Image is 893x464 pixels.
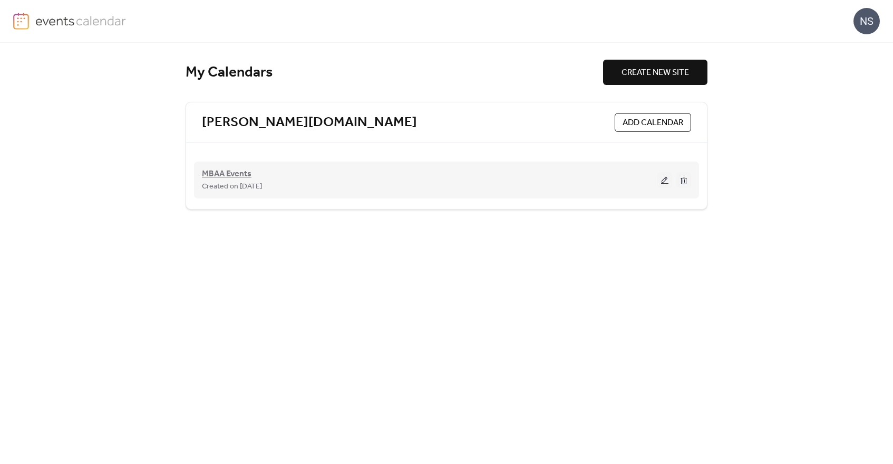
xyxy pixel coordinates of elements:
span: ADD CALENDAR [623,117,683,129]
a: MBAA Events [202,171,251,177]
button: ADD CALENDAR [615,113,691,132]
div: NS [853,8,880,34]
a: [PERSON_NAME][DOMAIN_NAME] [202,114,417,131]
div: My Calendars [186,63,603,82]
img: logo-type [35,13,127,29]
button: CREATE NEW SITE [603,60,707,85]
span: Created on [DATE] [202,181,262,193]
img: logo [13,13,29,30]
span: MBAA Events [202,168,251,181]
span: CREATE NEW SITE [622,67,689,79]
